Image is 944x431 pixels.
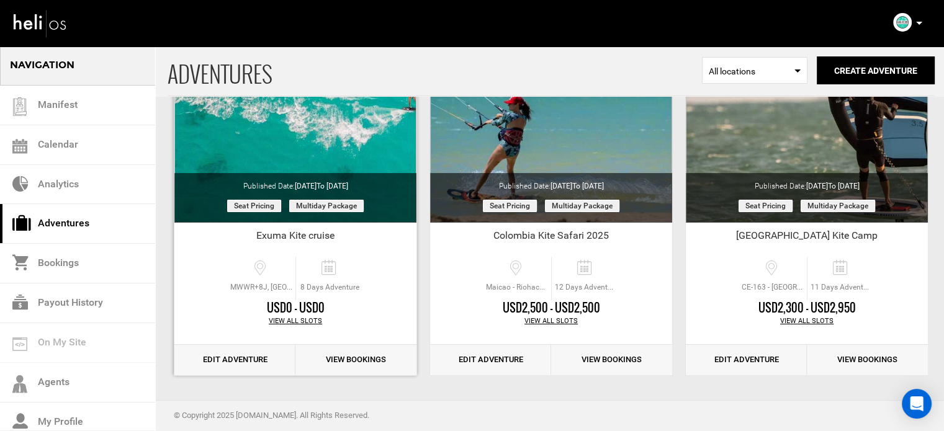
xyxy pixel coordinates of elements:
img: agents-icon.svg [12,375,27,393]
img: on_my_site.svg [12,337,27,351]
span: Maicao - Riohacha, [GEOGRAPHIC_DATA], [GEOGRAPHIC_DATA], [GEOGRAPHIC_DATA] [483,282,551,293]
div: View All Slots [686,316,928,326]
div: Exuma Kite cruise [174,229,416,247]
div: View All Slots [174,316,416,326]
span: to [DATE] [828,182,860,190]
div: USD2,500 - USD2,500 [430,300,672,316]
img: guest-list.svg [11,97,29,116]
span: Select box activate [702,57,807,84]
img: calendar.svg [12,139,27,154]
div: Open Intercom Messenger [902,389,932,419]
a: View Bookings [807,345,928,375]
a: View Bookings [295,345,416,375]
div: [GEOGRAPHIC_DATA] Kite Camp [686,229,928,247]
span: Seat Pricing [483,200,537,212]
span: Seat Pricing [227,200,281,212]
img: heli-logo [12,7,68,40]
a: Edit Adventure [430,345,551,375]
span: MWWR+8J, [GEOGRAPHIC_DATA], [GEOGRAPHIC_DATA] [227,282,295,293]
span: [DATE] [295,182,348,190]
div: View All Slots [430,316,672,326]
span: All locations [709,65,801,78]
div: Published Date: [686,173,928,192]
span: [DATE] [806,182,860,190]
button: Create Adventure [817,56,935,84]
span: Seat Pricing [739,200,793,212]
span: CE-163 - [GEOGRAPHIC_DATA], Trairi - CE, 62690-000, [GEOGRAPHIC_DATA] [739,282,807,293]
img: 0f5b74c66638e830f73d0078c15e674f.png [893,13,912,32]
span: Multiday package [545,200,619,212]
span: Multiday package [289,200,364,212]
span: 11 Days Adventure [807,282,875,293]
div: Colombia Kite Safari 2025 [430,229,672,247]
span: ADVENTURES [168,45,702,96]
div: USD0 - USD0 [174,300,416,316]
span: to [DATE] [317,182,348,190]
div: Published Date: [430,173,672,192]
a: View Bookings [551,345,672,375]
span: to [DATE] [572,182,604,190]
a: Edit Adventure [174,345,295,375]
span: [DATE] [551,182,604,190]
div: USD2,300 - USD2,950 [686,300,928,316]
div: Published Date: [174,173,416,192]
span: 8 Days Adventure [296,282,364,293]
span: 12 Days Adventure [552,282,619,293]
span: Multiday package [801,200,875,212]
a: Edit Adventure [686,345,807,375]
